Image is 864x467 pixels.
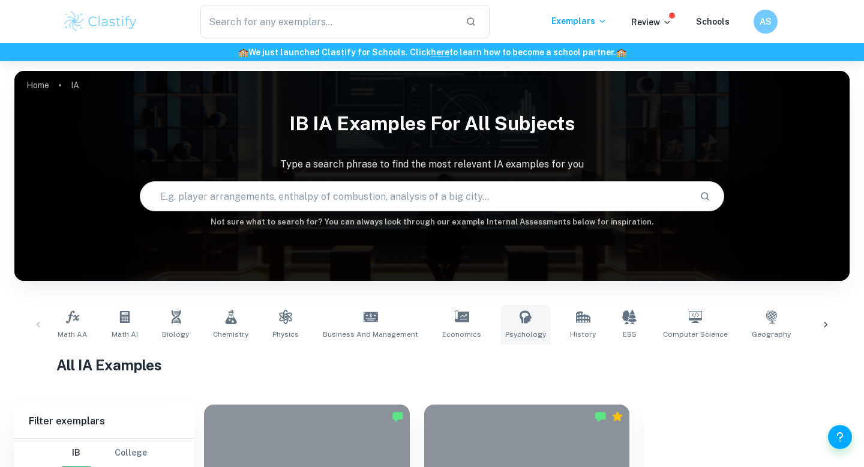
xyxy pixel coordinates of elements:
[570,329,596,340] span: History
[14,216,850,228] h6: Not sure what to search for? You can always look through our example Internal Assessments below f...
[58,329,88,340] span: Math AA
[62,10,139,34] img: Clastify logo
[505,329,546,340] span: Psychology
[71,79,79,92] p: IA
[140,179,690,213] input: E.g. player arrangements, enthalpy of combustion, analysis of a big city...
[595,411,607,423] img: Marked
[551,14,607,28] p: Exemplars
[2,46,862,59] h6: We just launched Clastify for Schools. Click to learn how to become a school partner.
[695,186,715,206] button: Search
[631,16,672,29] p: Review
[26,77,49,94] a: Home
[392,411,404,423] img: Marked
[14,157,850,172] p: Type a search phrase to find the most relevant IA examples for you
[754,10,778,34] button: AS
[14,104,850,143] h1: IB IA examples for all subjects
[238,47,248,57] span: 🏫
[213,329,248,340] span: Chemistry
[752,329,791,340] span: Geography
[442,329,481,340] span: Economics
[323,329,418,340] span: Business and Management
[759,15,773,28] h6: AS
[14,405,194,438] h6: Filter exemplars
[272,329,299,340] span: Physics
[623,329,637,340] span: ESS
[112,329,138,340] span: Math AI
[616,47,626,57] span: 🏫
[162,329,189,340] span: Biology
[200,5,456,38] input: Search for any exemplars...
[696,17,730,26] a: Schools
[56,354,808,376] h1: All IA Examples
[431,47,449,57] a: here
[663,329,728,340] span: Computer Science
[828,425,852,449] button: Help and Feedback
[611,411,623,423] div: Premium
